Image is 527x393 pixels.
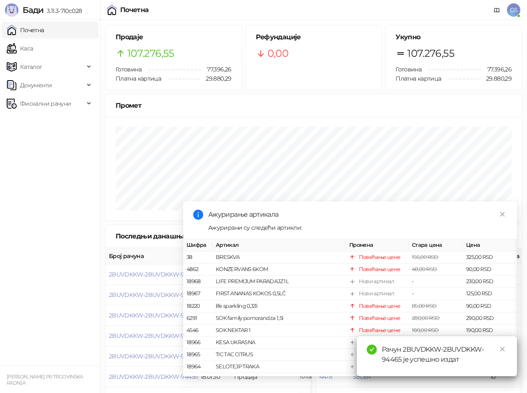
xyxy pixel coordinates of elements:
td: 325,00 RSD [463,251,517,264]
button: 2BUVDKKW-2BUVDKKW-94461 [109,271,197,278]
button: 2BUVDKKW-2BUVDKKW-94460 [109,291,198,299]
td: 18966 [183,337,212,349]
div: Повећање цене [359,253,401,261]
span: 3.11.3-710c028 [43,7,82,15]
h5: Продаје [116,32,232,42]
img: Logo [5,3,18,17]
td: 290,00 RSD [463,312,517,325]
td: KESA UKRASNA [212,337,346,349]
span: Готовина [116,66,141,73]
td: 18964 [183,361,212,373]
th: Промена [346,239,408,251]
span: Готовина [396,66,421,73]
td: 190,00 RSD [463,325,517,337]
small: [PERSON_NAME] PR TRGOVINSKA RADNJA [7,374,83,386]
span: 29.880,29 [480,74,512,83]
td: BRESKVA [212,251,346,264]
div: Нови артикал [359,277,394,286]
td: 18965 [183,349,212,361]
th: Артикал [212,239,346,251]
span: 107.276,55 [127,46,174,61]
button: 2BUVDKKW-2BUVDKKW-94457 [109,352,197,360]
span: 107.276,55 [407,46,454,61]
div: Промет [116,100,512,111]
a: Close [498,345,507,354]
th: Број рачуна [106,248,197,264]
span: Платна картица [116,75,161,82]
h5: Рефундације [256,32,372,42]
td: 18220 [183,300,212,312]
div: Нови артикал [359,289,394,298]
td: 38 [183,251,212,264]
div: Ажурирани су следећи артикли: [208,223,507,232]
div: Повећање цене [359,265,401,274]
td: ukrasna kesa XXL [212,373,346,385]
td: 6291 [183,312,212,325]
a: Почетна [7,22,44,38]
span: 280,00 RSD [412,315,440,321]
td: FIRST ANANAS KOKOS 0,5LČ [212,288,346,300]
td: 4862 [183,264,212,276]
th: Стара цена [408,239,463,251]
th: Шифра [183,239,212,251]
div: Повећање цене [359,326,401,335]
td: 125,00 RSD [463,288,517,300]
td: 90,00 RSD [463,264,517,276]
td: SOK NEKTAR 1 [212,325,346,337]
span: Каталог [20,58,43,75]
td: LIFE PREMIJUM PARADAJZ 1L [212,276,346,288]
span: close [499,211,505,217]
span: info-circle [193,210,203,220]
div: Последњи данашњи рачуни [116,231,226,241]
span: 77.396,26 [201,65,231,74]
div: Почетна [120,7,149,13]
th: Цена [463,239,517,251]
span: Платна картица [396,75,441,82]
span: check-circle [367,345,377,355]
span: close [499,346,505,352]
span: 156,00 RSD [412,254,439,260]
td: 4546 [183,325,212,337]
span: GS [507,3,520,17]
td: TIC TAC CITRUS [212,349,346,361]
a: Close [498,210,507,219]
td: 18963 [183,373,212,385]
td: 18968 [183,276,212,288]
span: 77.396,26 [482,65,512,74]
div: Повећање цене [359,314,401,322]
span: Бади [23,5,43,15]
span: 0,00 [267,46,288,61]
td: life sparkling 0,33l [212,300,346,312]
td: 90,00 RSD [463,300,517,312]
span: Фискални рачуни [20,95,71,112]
span: Документи [20,77,52,94]
td: SELOTEJP TRAKA [212,361,346,373]
div: Рачун 2BUVDKKW-2BUVDKKW-94465 је успешно издат [382,345,507,365]
div: Повећање цене [359,302,401,310]
span: 85,00 RSD [412,302,436,309]
span: 48,00 RSD [412,266,437,272]
span: 29.880,29 [200,74,231,83]
button: 2BUVDKKW-2BUVDKKW-94459 [109,312,198,319]
td: SOK family pomorandza 1,5l [212,312,346,325]
div: Ажурирање артикала [208,210,507,220]
a: Документација [490,3,504,17]
td: - [408,276,463,288]
td: KONZERVANS 6KOM [212,264,346,276]
button: 2BUVDKKW-2BUVDKKW-94456 [109,373,198,380]
a: Каса [7,40,33,57]
span: 180,00 RSD [412,327,439,333]
td: 230,00 RSD [463,276,517,288]
button: 2BUVDKKW-2BUVDKKW-94458 [109,332,198,340]
td: - [408,288,463,300]
h5: Укупно [396,32,512,42]
td: 18967 [183,288,212,300]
